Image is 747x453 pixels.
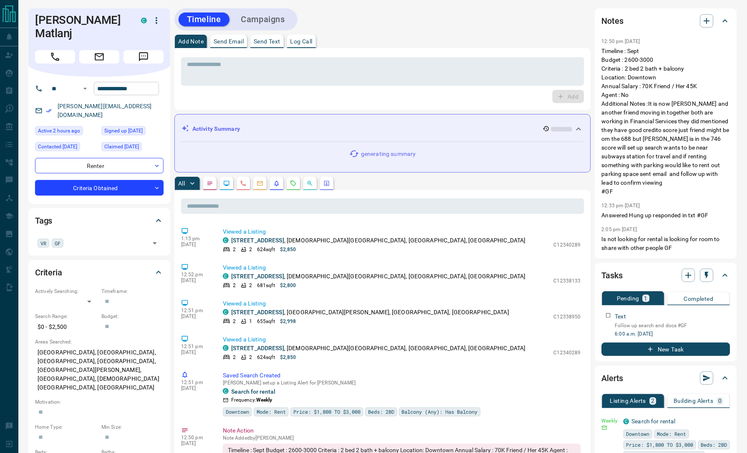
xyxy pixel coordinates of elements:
[602,11,730,31] div: Notes
[293,408,361,416] span: Price: $1,800 TO $3,000
[104,143,139,151] span: Claimed [DATE]
[249,282,252,289] p: 2
[181,313,210,319] p: [DATE]
[254,38,280,44] p: Send Text
[231,345,284,351] a: [STREET_ADDRESS]
[35,424,97,431] p: Home Type:
[610,398,646,404] p: Listing Alerts
[231,309,284,316] a: [STREET_ADDRESS]
[617,295,639,301] p: Pending
[35,313,97,320] p: Search Range:
[231,308,509,317] p: , [GEOGRAPHIC_DATA][PERSON_NAME], [GEOGRAPHIC_DATA], [GEOGRAPHIC_DATA]
[231,273,284,280] a: [STREET_ADDRESS]
[602,38,640,44] p: 12:50 pm [DATE]
[249,246,252,253] p: 2
[615,312,626,321] p: Text
[361,150,416,158] p: generating summary
[674,398,714,404] p: Building Alerts
[231,272,526,281] p: , [DEMOGRAPHIC_DATA][GEOGRAPHIC_DATA], [GEOGRAPHIC_DATA], [GEOGRAPHIC_DATA]
[602,425,608,431] svg: Email
[223,237,229,243] div: condos.ca
[124,50,164,64] span: Message
[602,372,623,385] h2: Alerts
[554,313,581,321] p: C12338950
[223,345,229,351] div: condos.ca
[35,50,75,64] span: Call
[192,125,240,133] p: Activity Summary
[46,108,52,114] svg: Email Verified
[178,38,204,44] p: Add Note
[38,143,77,151] span: Contacted [DATE]
[280,282,296,289] p: $2,800
[240,180,247,187] svg: Calls
[181,385,210,391] p: [DATE]
[626,441,694,449] span: Price: $1,800 TO $3,000
[368,408,394,416] span: Beds: 2BD
[602,211,730,220] p: Answered Hung up responded in txt #GF
[657,430,686,438] span: Mode: Rent
[223,371,581,380] p: Saved Search Created
[181,308,210,313] p: 12:51 pm
[233,246,236,253] p: 2
[101,288,164,295] p: Timeframe:
[58,103,152,118] a: [PERSON_NAME][EMAIL_ADDRESS][DOMAIN_NAME]
[149,237,161,249] button: Open
[615,330,730,338] p: 6:00 a.m. [DATE]
[602,343,730,356] button: New Task
[231,344,526,353] p: , [DEMOGRAPHIC_DATA][GEOGRAPHIC_DATA], [GEOGRAPHIC_DATA], [GEOGRAPHIC_DATA]
[35,142,97,154] div: Sun Dec 22 2024
[684,296,714,302] p: Completed
[38,127,80,135] span: Active 2 hours ago
[181,272,210,277] p: 12:52 pm
[101,424,164,431] p: Min Size:
[181,441,210,447] p: [DATE]
[554,277,581,285] p: C12338133
[35,13,129,40] h1: [PERSON_NAME] Matlanj
[231,397,273,404] p: Frequency:
[35,180,164,196] div: Criteria Obtained
[223,427,581,435] p: Note Action
[257,354,275,361] p: 624 sqft
[233,282,236,289] p: 2
[181,435,210,441] p: 12:50 pm
[35,126,97,138] div: Thu Aug 14 2025
[214,38,244,44] p: Send Email
[223,263,581,272] p: Viewed a Listing
[623,419,629,425] div: condos.ca
[35,211,164,231] div: Tags
[35,338,164,346] p: Areas Searched:
[223,380,581,386] p: [PERSON_NAME] setup a Listing Alert for [PERSON_NAME]
[181,277,210,283] p: [DATE]
[35,346,164,394] p: [GEOGRAPHIC_DATA], [GEOGRAPHIC_DATA], [GEOGRAPHIC_DATA], [GEOGRAPHIC_DATA], [GEOGRAPHIC_DATA][PER...
[280,318,296,325] p: $2,998
[280,354,296,361] p: $2,850
[226,408,249,416] span: Downtown
[602,417,618,425] p: Weekly
[181,242,210,247] p: [DATE]
[626,430,650,438] span: Downtown
[35,158,164,173] div: Renter
[323,180,330,187] svg: Agent Actions
[223,299,581,308] p: Viewed a Listing
[223,273,229,279] div: condos.ca
[256,397,273,403] strong: Weekly
[273,180,280,187] svg: Listing Alerts
[40,239,46,247] span: VR
[223,227,581,236] p: Viewed a Listing
[181,379,210,385] p: 12:51 pm
[719,398,722,404] p: 0
[223,180,230,187] svg: Lead Browsing Activity
[101,313,164,320] p: Budget:
[307,180,313,187] svg: Opportunities
[178,181,185,186] p: All
[290,180,297,187] svg: Requests
[231,237,284,244] a: [STREET_ADDRESS]
[233,354,236,361] p: 2
[233,318,236,325] p: 2
[223,388,229,394] div: condos.ca
[644,295,648,301] p: 1
[35,320,97,334] p: $0 - $2,500
[79,50,119,64] span: Email
[290,38,313,44] p: Log Call
[602,368,730,388] div: Alerts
